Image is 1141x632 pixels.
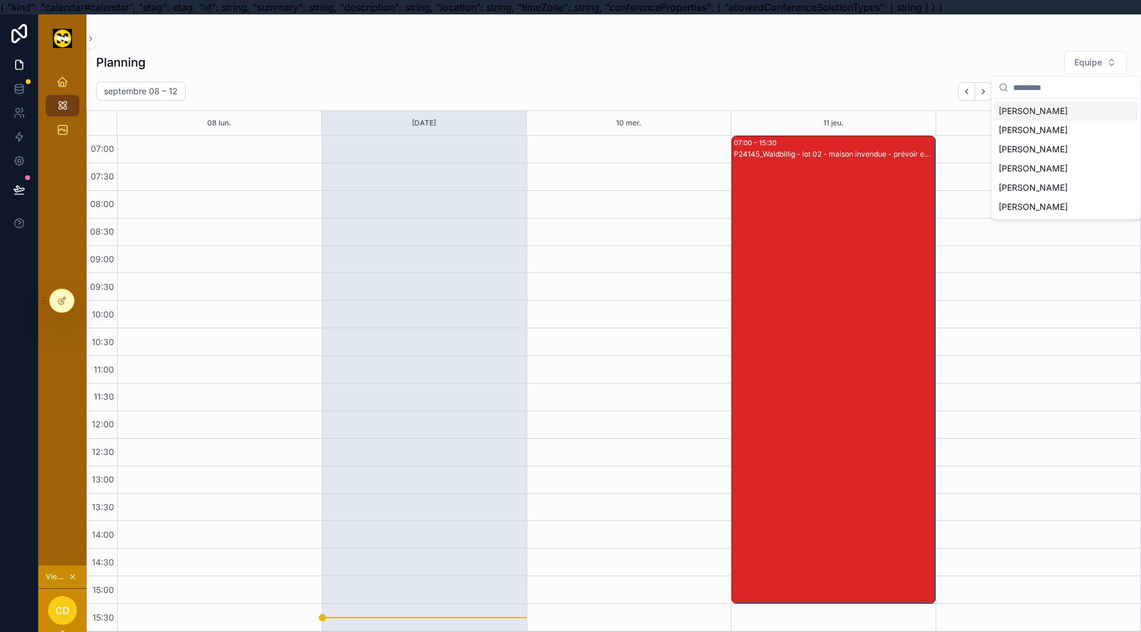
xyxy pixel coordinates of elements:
[89,502,117,512] span: 13:30
[87,254,117,264] span: 09:00
[994,178,1138,197] div: [PERSON_NAME]
[89,447,117,457] span: 12:30
[89,529,117,540] span: 14:00
[823,111,844,135] button: 11 jeu.
[88,143,117,154] span: 07:00
[734,137,779,149] div: 07:00 – 15:30
[89,337,117,347] span: 10:30
[53,29,73,48] img: App logo
[88,171,117,181] span: 07:30
[616,111,641,135] button: 10 mer.
[734,149,934,159] div: P24145_Waldbillig - lot 02 - maison invendue - prévoir encastrements complets
[91,364,117,375] span: 11:00
[991,99,1140,219] div: Suggestions
[412,111,436,135] button: [DATE]
[975,82,992,101] button: Next
[89,419,117,429] span: 12:00
[89,474,117,484] span: 13:00
[958,82,975,101] button: Back
[87,226,117,236] span: 08:30
[104,85,178,97] h2: septembre 08 – 12
[732,136,935,603] div: 07:00 – 15:30P24145_Waldbillig - lot 02 - maison invendue - prévoir encastrements complets
[994,159,1138,178] div: [PERSON_NAME]
[89,309,117,319] span: 10:00
[87,199,117,209] span: 08:00
[87,281,117,292] span: 09:30
[994,140,1138,159] div: [PERSON_NAME]
[89,585,117,595] span: 15:00
[207,111,231,135] button: 08 lun.
[46,572,66,582] span: Viewing as [PERSON_NAME]
[89,557,117,567] span: 14:30
[55,603,70,618] span: CD
[1074,56,1102,68] span: Equipe
[1064,51,1127,74] button: Select Button
[91,391,117,402] span: 11:30
[994,101,1138,121] div: [PERSON_NAME]
[96,54,145,71] h1: Planning
[89,612,117,622] span: 15:30
[994,121,1138,140] div: [PERSON_NAME]
[994,197,1138,217] div: [PERSON_NAME]
[38,62,86,156] div: scrollable content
